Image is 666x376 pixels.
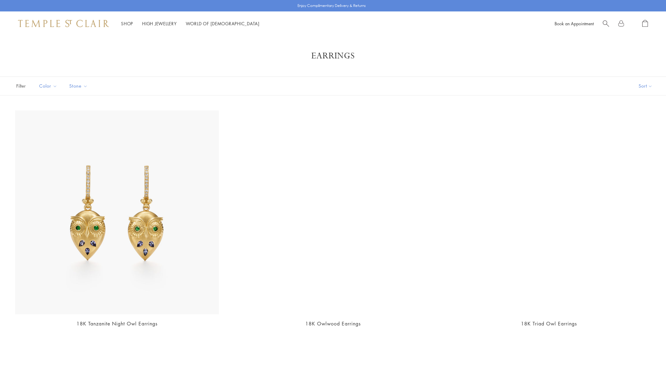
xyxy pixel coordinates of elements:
[24,51,642,61] h1: Earrings
[36,82,62,90] span: Color
[231,110,435,314] a: 18K Owlwood Earrings
[65,79,92,93] button: Stone
[642,20,648,27] a: Open Shopping Bag
[603,20,609,27] a: Search
[76,320,157,327] a: 18K Tanzanite Night Owl Earrings
[35,79,62,93] button: Color
[66,82,92,90] span: Stone
[297,3,366,9] p: Enjoy Complimentary Delivery & Returns
[121,20,133,26] a: ShopShop
[121,20,260,27] nav: Main navigation
[625,77,666,95] button: Show sort by
[142,20,177,26] a: High JewelleryHigh Jewellery
[186,20,260,26] a: World of [DEMOGRAPHIC_DATA]World of [DEMOGRAPHIC_DATA]
[555,20,594,26] a: Book an Appointment
[15,110,219,314] img: E36887-OWLTZTG
[447,110,651,314] a: 18K Triad Owl Earrings
[18,20,109,27] img: Temple St. Clair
